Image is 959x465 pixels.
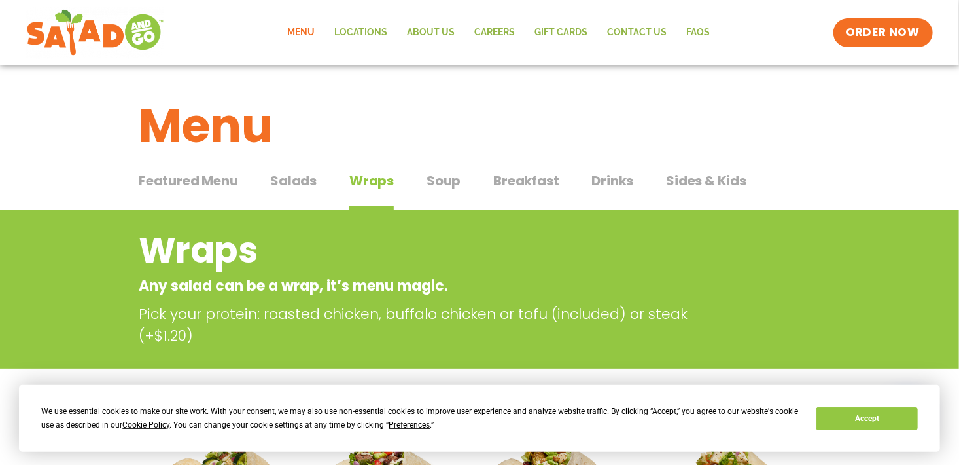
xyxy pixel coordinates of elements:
p: Pick your protein: roasted chicken, buffalo chicken or tofu (included) or steak (+$1.20) [139,303,721,346]
a: Careers [464,18,525,48]
span: ORDER NOW [846,25,920,41]
span: Salads [270,171,317,191]
a: Locations [324,18,397,48]
div: Cookie Consent Prompt [19,385,940,452]
nav: Menu [277,18,720,48]
span: Drinks [592,171,634,191]
a: Menu [277,18,324,48]
h1: Menu [139,90,820,161]
h2: Wraps [139,224,715,277]
a: Contact Us [597,18,676,48]
a: GIFT CARDS [525,18,597,48]
div: Tabbed content [139,166,820,211]
div: We use essential cookies to make our site work. With your consent, we may also use non-essential ... [41,405,801,432]
span: Wraps [349,171,394,191]
img: new-SAG-logo-768×292 [26,7,164,59]
p: Any salad can be a wrap, it’s menu magic. [139,275,715,297]
button: Accept [816,407,917,430]
span: Soup [427,171,461,191]
span: Cookie Policy [122,420,169,430]
span: Breakfast [493,171,559,191]
a: ORDER NOW [833,18,933,47]
a: About Us [397,18,464,48]
span: Sides & Kids [666,171,746,191]
span: Featured Menu [139,171,237,191]
a: FAQs [676,18,720,48]
span: Preferences [389,420,430,430]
